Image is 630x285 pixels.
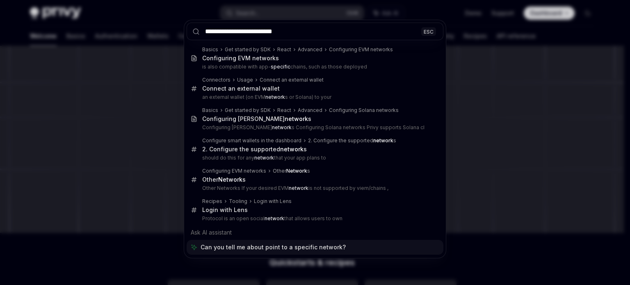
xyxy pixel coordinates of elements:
[202,146,307,153] div: 2. Configure the supported s
[229,198,247,205] div: Tooling
[421,27,436,36] div: ESC
[273,168,310,174] div: Other s
[202,124,426,131] p: Configuring [PERSON_NAME] s Configuring Solana networks Privy supports Solana cl
[308,137,396,144] div: 2. Configure the supported s
[218,176,242,183] b: Network
[254,155,274,161] b: network
[277,107,291,114] div: React
[202,215,426,222] p: Protocol is an open social that allows users to own
[202,85,280,92] div: Connect an external wallet
[202,155,426,161] p: should do this for any that your app plans to
[329,107,399,114] div: Configuring Solana networks
[285,115,308,122] b: network
[202,198,222,205] div: Recipes
[373,137,393,144] b: network
[298,46,322,53] div: Advanced
[202,176,246,183] div: Other s
[201,243,346,251] span: Can you tell me about point to a specific network?
[254,198,292,205] div: Login with Lens
[265,215,284,221] b: network
[202,168,266,174] div: Configuring EVM networks
[277,46,291,53] div: React
[272,124,292,130] b: network
[202,77,231,83] div: Connectors
[202,64,426,70] p: is also compatible with app- chains, such as those deployed
[202,115,311,123] div: Configuring [PERSON_NAME] s
[289,185,308,191] b: network
[202,46,218,53] div: Basics
[286,168,307,174] b: Network
[225,46,271,53] div: Get started by SDK
[298,107,322,114] div: Advanced
[202,107,218,114] div: Basics
[202,206,248,214] div: Login with Lens
[225,107,271,114] div: Get started by SDK
[187,225,443,240] div: Ask AI assistant
[329,46,393,53] div: Configuring EVM networks
[237,77,253,83] div: Usage
[280,146,304,153] b: network
[260,77,324,83] div: Connect an external wallet
[202,185,426,192] p: Other Networks If your desired EVM is not supported by viem/chains ,
[202,55,279,62] div: Configuring EVM networks
[202,137,301,144] div: Configure smart wallets in the dashboard
[271,64,290,70] b: specific
[202,94,426,100] p: an external wallet (on EVM s or Solana) to your
[265,94,285,100] b: network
